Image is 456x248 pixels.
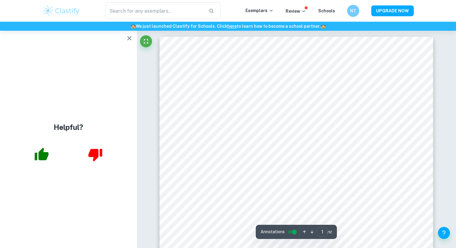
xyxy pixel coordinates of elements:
button: UPGRADE NOW [371,5,414,16]
span: Annotations [261,229,285,235]
input: Search for any exemplars... [105,2,204,19]
span: / 12 [328,229,332,235]
button: NT [347,5,359,17]
h6: We just launched Clastify for Schools. Click to learn how to become a school partner. [1,23,455,30]
p: Exemplars [245,7,274,14]
span: 🏫 [131,24,136,29]
button: Fullscreen [140,35,152,47]
h6: NT [350,8,357,14]
img: Clastify logo [42,5,81,17]
p: Review [286,8,306,14]
h4: Helpful? [54,122,83,133]
button: Help and Feedback [438,227,450,239]
span: 🏫 [321,24,326,29]
a: Schools [318,8,335,13]
a: here [227,24,237,29]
